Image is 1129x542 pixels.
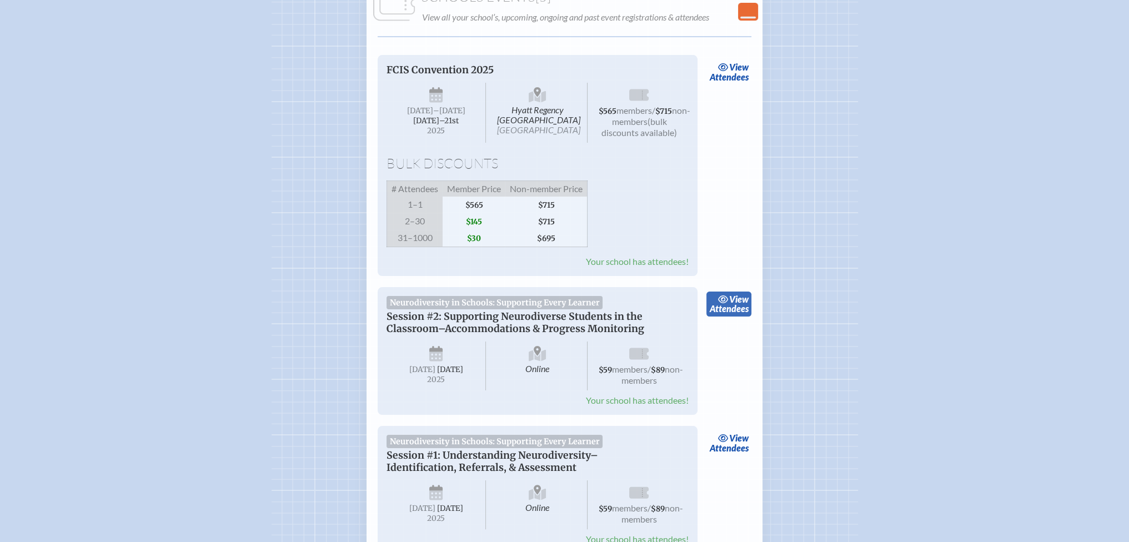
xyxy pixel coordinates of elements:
[586,395,689,405] span: Your school has attendees!
[409,365,435,374] span: [DATE]
[443,213,505,230] span: $145
[729,433,749,443] span: view
[387,180,443,197] span: # Attendees
[413,116,459,126] span: [DATE]–⁠21st
[488,480,588,529] span: Online
[488,83,588,143] span: Hyatt Regency [GEOGRAPHIC_DATA]
[706,292,751,317] a: viewAttendees
[612,364,648,374] span: members
[651,365,665,375] span: $89
[443,180,505,197] span: Member Price
[729,294,749,304] span: view
[387,296,603,309] span: Neurodiversity in Schools: Supporting Every Learner
[599,365,612,375] span: $59
[395,514,476,523] span: 2025
[443,230,505,247] span: $30
[505,230,588,247] span: $695
[651,504,665,514] span: $89
[395,127,476,135] span: 2025
[655,107,672,116] span: $715
[407,106,433,116] span: [DATE]
[437,365,463,374] span: [DATE]
[505,213,588,230] span: $715
[621,503,683,524] span: non-members
[395,375,476,384] span: 2025
[505,197,588,213] span: $715
[387,197,443,213] span: 1–1
[387,213,443,230] span: 2–30
[387,156,689,172] h1: Bulk Discounts
[729,62,749,72] span: view
[387,449,598,474] span: Session #1: Understanding Neurodiversity–Identification, Referrals, & Assessment
[488,342,588,390] span: Online
[648,364,651,374] span: /
[599,504,612,514] span: $59
[505,180,588,197] span: Non-member Price
[612,503,648,513] span: members
[387,435,603,448] span: Neurodiversity in Schools: Supporting Every Learner
[648,503,651,513] span: /
[706,430,751,456] a: viewAttendees
[433,106,465,116] span: –[DATE]
[443,197,505,213] span: $565
[652,105,655,116] span: /
[409,504,435,513] span: [DATE]
[387,310,644,335] span: Session #2: Supporting Neurodiverse Students in the Classroom–Accommodations & Progress Monitoring
[387,64,494,76] span: FCIS Convention 2025
[601,116,677,138] span: (bulk discounts available)
[611,105,690,127] span: non-members
[616,105,652,116] span: members
[387,230,443,247] span: 31–1000
[621,364,683,385] span: non-members
[437,504,463,513] span: [DATE]
[422,9,756,25] p: View all your school’s, upcoming, ongoing and past event registrations & attendees
[706,59,751,85] a: viewAttendees
[599,107,616,116] span: $565
[497,124,580,135] span: [GEOGRAPHIC_DATA]
[586,256,689,267] span: Your school has attendees!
